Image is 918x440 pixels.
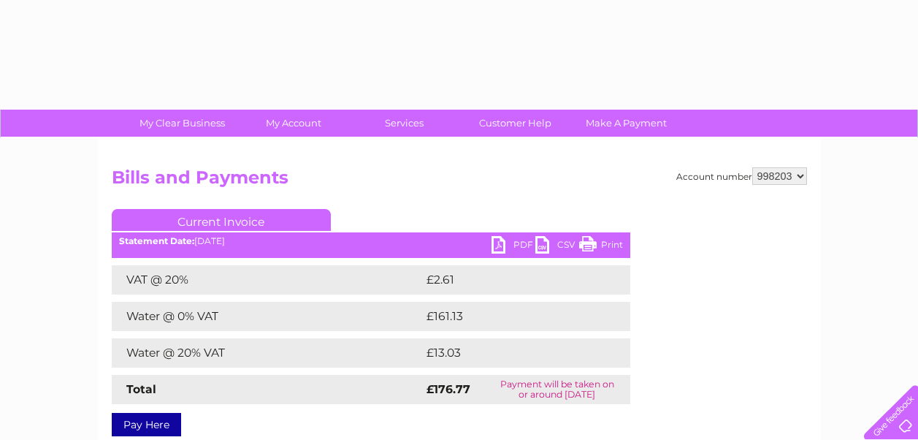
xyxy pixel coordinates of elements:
[344,110,464,137] a: Services
[112,413,181,436] a: Pay Here
[112,236,630,246] div: [DATE]
[484,375,630,404] td: Payment will be taken on or around [DATE]
[119,235,194,246] b: Statement Date:
[233,110,353,137] a: My Account
[122,110,242,137] a: My Clear Business
[491,236,535,257] a: PDF
[112,302,423,331] td: Water @ 0% VAT
[535,236,579,257] a: CSV
[427,382,470,396] strong: £176.77
[423,265,594,295] td: £2.61
[126,382,156,396] strong: Total
[112,265,423,295] td: VAT @ 20%
[112,209,331,231] a: Current Invoice
[112,167,807,195] h2: Bills and Payments
[676,167,807,185] div: Account number
[423,302,600,331] td: £161.13
[112,338,423,368] td: Water @ 20% VAT
[455,110,575,137] a: Customer Help
[423,338,600,368] td: £13.03
[566,110,686,137] a: Make A Payment
[579,236,623,257] a: Print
